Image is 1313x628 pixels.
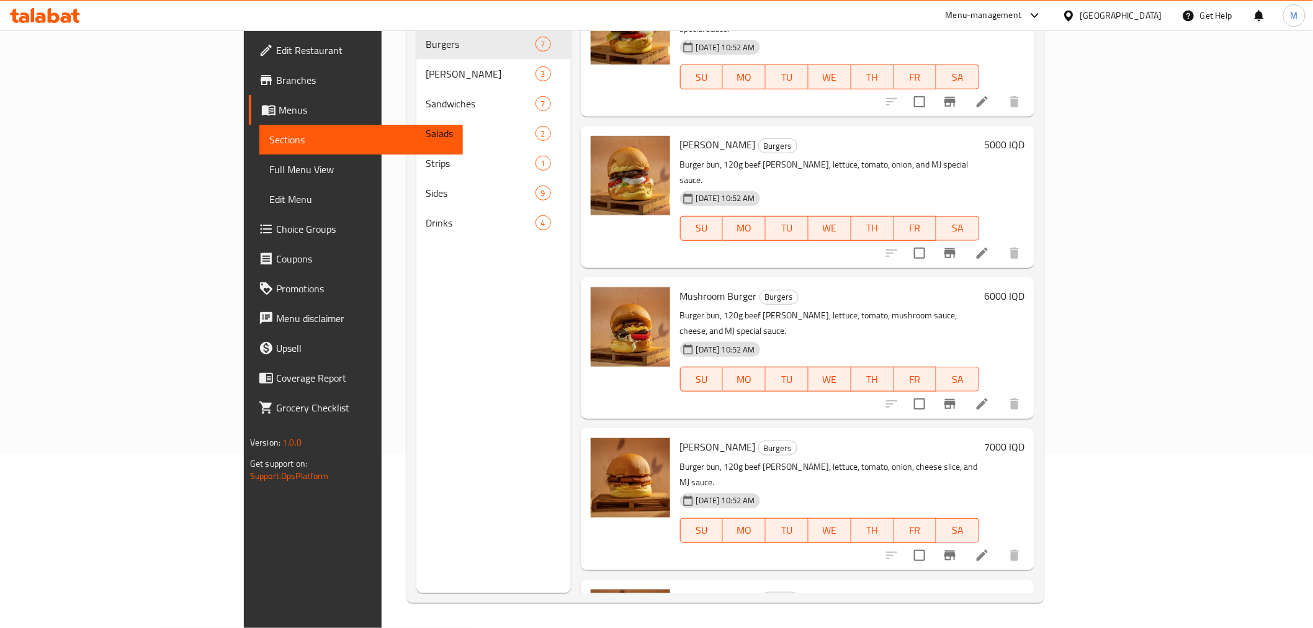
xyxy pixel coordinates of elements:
span: WE [813,219,846,237]
span: WE [813,521,846,539]
span: MJ Chicken Burger [680,589,758,608]
span: Burgers [761,592,799,606]
span: FR [899,521,932,539]
span: [PERSON_NAME] [426,66,536,81]
div: items [536,156,551,171]
span: TU [771,370,804,388]
button: TU [766,518,809,543]
span: Menu disclaimer [276,311,453,326]
button: TU [766,65,809,89]
span: Salads [426,126,536,141]
button: Branch-specific-item [935,87,965,117]
span: Select to update [907,542,933,568]
span: SA [941,68,974,86]
a: Choice Groups [249,214,463,244]
span: MO [728,370,761,388]
span: 1.0.0 [282,434,302,451]
a: Full Menu View [259,155,463,184]
span: Coupons [276,251,453,266]
span: 3 [536,68,550,80]
span: FR [899,68,932,86]
span: Strips [426,156,536,171]
img: Mushroom Burger [591,287,670,367]
span: MO [728,521,761,539]
button: MO [723,65,766,89]
span: [PERSON_NAME] [680,437,756,456]
button: WE [809,65,851,89]
span: Select to update [907,240,933,266]
button: SA [936,65,979,89]
a: Coupons [249,244,463,274]
span: 7 [536,38,550,50]
span: Menus [279,102,453,117]
a: Support.OpsPlatform [250,468,329,484]
a: Grocery Checklist [249,393,463,423]
div: Burgers [758,441,797,455]
button: SU [680,518,724,543]
span: SU [686,219,719,237]
span: Burgers [760,290,798,304]
span: SA [941,219,974,237]
a: Edit menu item [975,94,990,109]
h6: 7000 IQD [984,438,1024,455]
span: Select to update [907,391,933,417]
span: TH [856,68,889,86]
span: Edit Restaurant [276,43,453,58]
div: items [536,37,551,52]
div: Sandwiches7 [416,89,571,119]
a: Coverage Report [249,363,463,393]
button: SU [680,216,724,241]
p: Burger bun, 120g beef [PERSON_NAME], lettuce, tomato, mushroom sauce, cheese, and MJ special sauce. [680,308,979,339]
span: Version: [250,434,280,451]
span: Sandwiches [426,96,536,111]
span: Grocery Checklist [276,400,453,415]
span: [DATE] 10:52 AM [691,495,760,506]
span: Coverage Report [276,370,453,385]
div: Burgers [760,290,799,305]
button: WE [809,216,851,241]
span: SA [941,521,974,539]
span: TU [771,521,804,539]
div: Burgers [758,138,797,153]
button: WE [809,518,851,543]
button: delete [1000,238,1029,268]
a: Menu disclaimer [249,303,463,333]
button: FR [894,518,937,543]
span: [DATE] 10:52 AM [691,42,760,53]
span: SU [686,68,719,86]
span: Sections [269,132,453,147]
button: FR [894,216,937,241]
span: Upsell [276,341,453,356]
h6: 6000 IQD [984,287,1024,305]
div: Salads2 [416,119,571,148]
span: Drinks [426,215,536,230]
span: Choice Groups [276,222,453,236]
button: Branch-specific-item [935,238,965,268]
span: Full Menu View [269,162,453,177]
h6: 5000 IQD [984,590,1024,607]
span: SA [941,370,974,388]
div: Sides9 [416,178,571,208]
span: Edit Menu [269,192,453,207]
a: Edit Restaurant [249,35,463,65]
span: [DATE] 10:52 AM [691,344,760,356]
button: SA [936,216,979,241]
span: SU [686,370,719,388]
button: Branch-specific-item [935,541,965,570]
span: [DATE] 10:52 AM [691,192,760,204]
button: SA [936,367,979,392]
a: Upsell [249,333,463,363]
a: Menus [249,95,463,125]
span: M [1291,9,1298,22]
div: items [536,215,551,230]
span: TH [856,219,889,237]
span: TU [771,219,804,237]
a: Edit menu item [975,548,990,563]
a: Promotions [249,274,463,303]
button: MO [723,518,766,543]
div: [GEOGRAPHIC_DATA] [1080,9,1162,22]
div: Rizo [426,66,536,81]
span: 1 [536,158,550,169]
